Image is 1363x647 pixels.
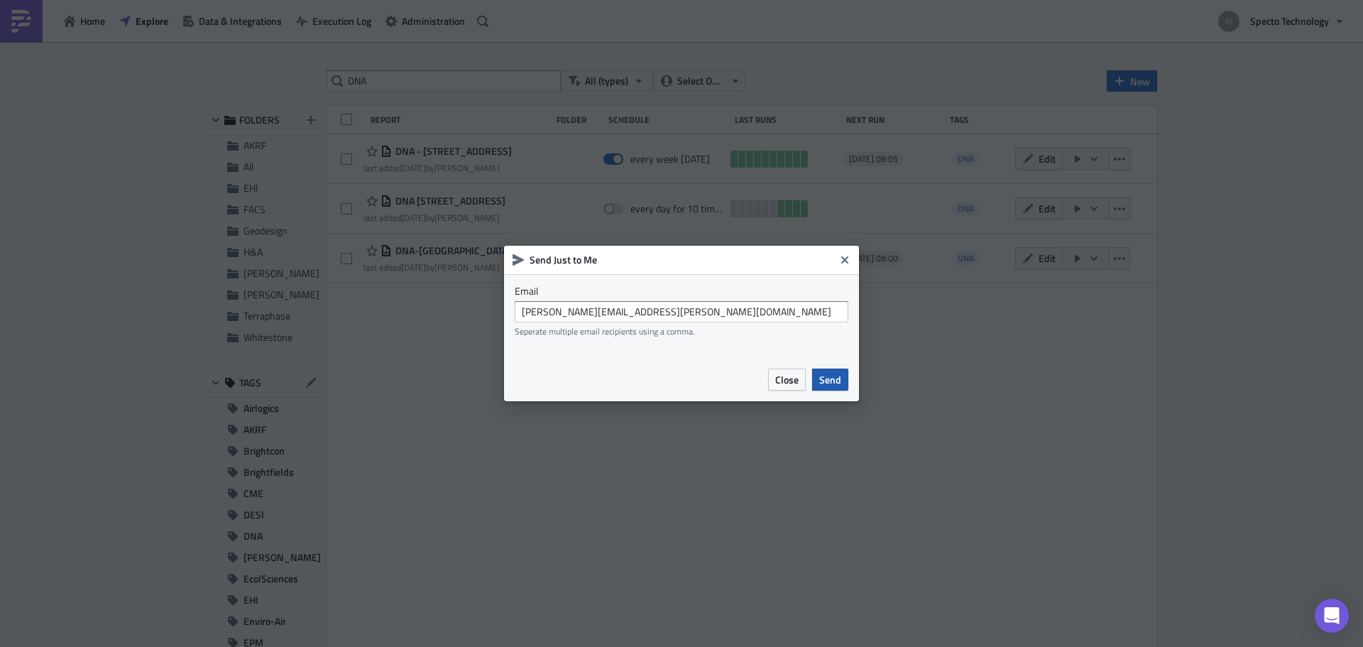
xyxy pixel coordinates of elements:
[530,254,835,266] h6: Send Just to Me
[812,369,848,391] button: Send
[515,326,848,337] div: Seperate multiple email recipients using a comma.
[515,285,848,298] label: Email
[834,249,855,271] button: Close
[775,372,799,387] span: Close
[768,369,806,391] button: Close
[1315,599,1349,633] div: Open Intercom Messenger
[819,372,841,387] span: Send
